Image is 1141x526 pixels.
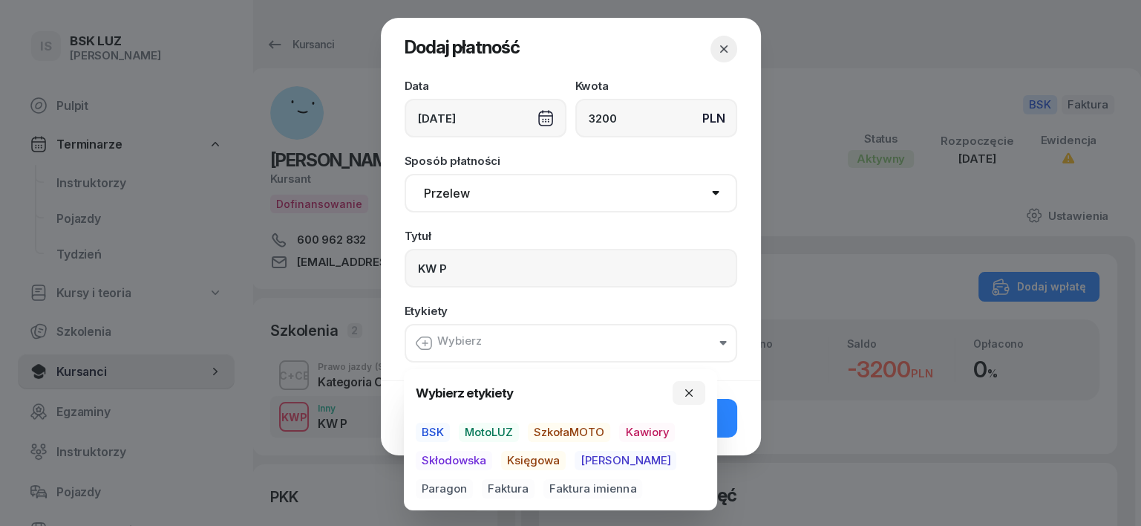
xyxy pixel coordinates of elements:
[405,36,520,58] span: Dodaj płatność
[619,423,675,442] button: Kawiory
[501,451,566,470] button: Księgowa
[415,334,482,352] div: Wybierz
[528,423,610,442] button: SzkołaMOTO
[482,479,534,499] button: Faktura
[459,423,519,442] button: MotoLUZ
[416,383,513,403] h4: Wybierz etykiety
[416,423,450,442] button: BSK
[416,479,473,499] button: Paragon
[543,479,642,499] button: Faktura imienna
[575,451,676,470] button: [PERSON_NAME]
[416,451,492,470] button: Skłodowska
[575,99,737,137] input: 0
[405,324,737,363] button: Wybierz
[405,249,737,288] input: Np. zaliczka, pierwsza rata...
